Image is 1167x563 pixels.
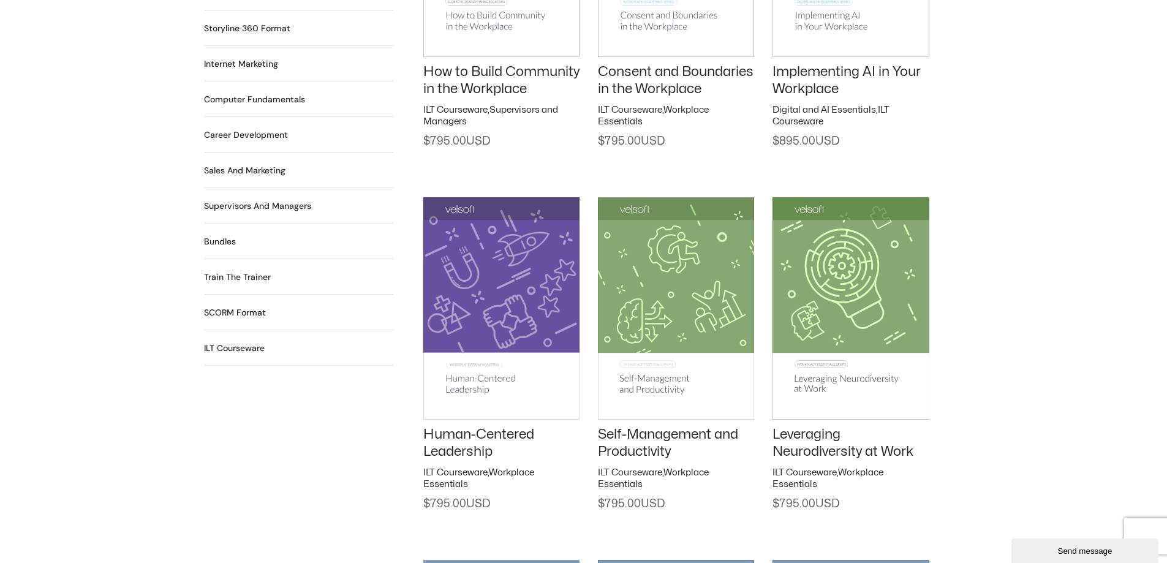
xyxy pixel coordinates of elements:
iframe: chat widget [1011,536,1161,563]
span: $ [423,136,430,146]
a: Visit product category Internet Marketing [204,58,278,70]
h2: Career Development [204,129,288,142]
span: $ [423,499,430,509]
a: Digital and AI Essentials [772,105,876,115]
h2: , [772,104,929,128]
h2: , [598,467,754,491]
h2: , [772,467,929,491]
a: Visit product category ILT Courseware [204,342,265,355]
h2: Supervisors and Managers [204,200,311,213]
a: Visit product category Train the Trainer [204,271,271,284]
a: Consent and Boundaries in the Workplace [598,65,753,96]
a: Visit product category SCORM Format [204,306,266,319]
a: Supervisors and Managers [423,105,558,127]
a: Human-Centered Leadership [423,428,534,459]
h2: Computer Fundamentals [204,93,305,106]
h2: Internet Marketing [204,58,278,70]
a: How to Build Community in the Workplace [423,65,580,96]
a: Visit product category Computer Fundamentals [204,93,305,106]
span: 795.00 [423,136,490,146]
span: 895.00 [772,136,839,146]
span: $ [598,136,605,146]
a: Leveraging Neurodiversity at Work [772,428,913,459]
span: $ [598,499,605,509]
h2: Bundles [204,235,236,248]
h2: , [423,467,580,491]
span: 795.00 [423,499,490,509]
span: $ [772,136,779,146]
a: ILT Courseware [598,105,662,115]
span: 795.00 [772,499,839,509]
h2: Sales and Marketing [204,164,285,177]
a: Visit product category Sales and Marketing [204,164,285,177]
span: 795.00 [598,499,665,509]
a: Visit product category Supervisors and Managers [204,200,311,213]
a: ILT Courseware [423,105,488,115]
span: $ [772,499,779,509]
h2: , [598,104,754,128]
a: ILT Courseware [772,468,837,477]
span: 795.00 [598,136,665,146]
h2: ILT Courseware [204,342,265,355]
h2: SCORM Format [204,306,266,319]
h2: Storyline 360 Format [204,22,290,35]
a: Self-Management and Productivity [598,428,738,459]
a: Implementing AI in Your Workplace [772,65,921,96]
a: Visit product category Storyline 360 Format [204,22,290,35]
a: Visit product category Bundles [204,235,236,248]
a: ILT Courseware [598,468,662,477]
h2: , [423,104,580,128]
h2: Train the Trainer [204,271,271,284]
a: ILT Courseware [423,468,488,477]
a: Visit product category Career Development [204,129,288,142]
